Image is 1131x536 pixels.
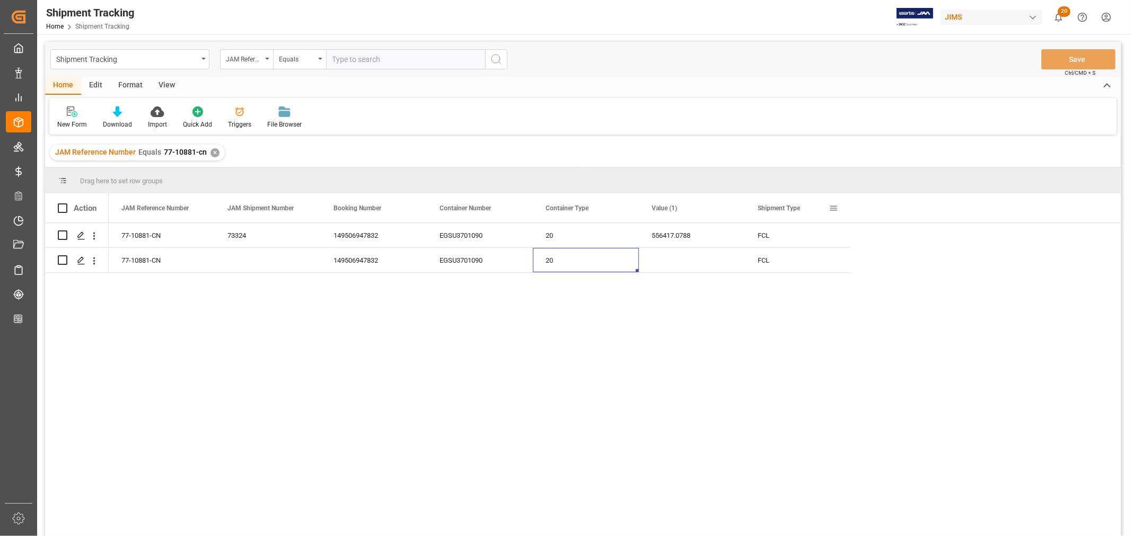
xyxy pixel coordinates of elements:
span: Ctrl/CMD + S [1065,69,1095,77]
div: 149506947832 [321,223,427,247]
div: Home [45,77,81,95]
span: Container Type [546,204,589,212]
button: JIMS [941,7,1047,27]
button: search button [485,49,507,69]
div: ✕ [211,148,220,157]
div: Shipment Tracking [56,52,198,65]
img: Exertis%20JAM%20-%20Email%20Logo.jpg_1722504956.jpg [897,8,933,26]
span: Drag here to set row groups [80,177,163,185]
button: open menu [50,49,209,69]
div: Quick Add [183,120,212,129]
span: JAM Shipment Number [227,204,294,212]
div: 149506947832 [321,248,427,272]
div: 77-10881-CN [109,248,215,272]
div: Format [110,77,151,95]
div: JAM Reference Number [226,52,262,64]
div: Press SPACE to select this row. [45,223,109,248]
button: open menu [273,49,326,69]
div: File Browser [267,120,302,129]
span: JAM Reference Number [55,148,136,156]
div: EGSU3701090 [427,248,533,272]
div: 556417.0788 [639,223,745,247]
span: Equals [138,148,161,156]
a: Home [46,23,64,30]
div: Press SPACE to select this row. [109,223,851,248]
span: JAM Reference Number [121,204,189,212]
div: 73324 [215,223,321,247]
div: Edit [81,77,110,95]
button: open menu [220,49,273,69]
span: 77-10881-cn [164,148,207,156]
div: FCL [745,248,851,272]
input: Type to search [326,49,485,69]
div: Import [148,120,167,129]
div: Equals [279,52,315,64]
span: Shipment Type [758,204,800,212]
div: 20 [533,223,639,247]
div: 20 [533,248,639,272]
button: Help Center [1071,5,1094,29]
div: FCL [745,223,851,247]
span: 20 [1058,6,1071,17]
div: Press SPACE to select this row. [45,248,109,273]
div: 77-10881-CN [109,223,215,247]
div: New Form [57,120,87,129]
div: JIMS [941,10,1042,25]
div: View [151,77,183,95]
span: Container Number [440,204,491,212]
button: show 20 new notifications [1047,5,1071,29]
div: Action [74,203,97,213]
div: EGSU3701090 [427,223,533,247]
button: Save [1041,49,1116,69]
div: Download [103,120,132,129]
span: Booking Number [334,204,381,212]
span: Value (1) [652,204,677,212]
div: Shipment Tracking [46,5,134,21]
div: Press SPACE to select this row. [109,248,851,273]
div: Triggers [228,120,251,129]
